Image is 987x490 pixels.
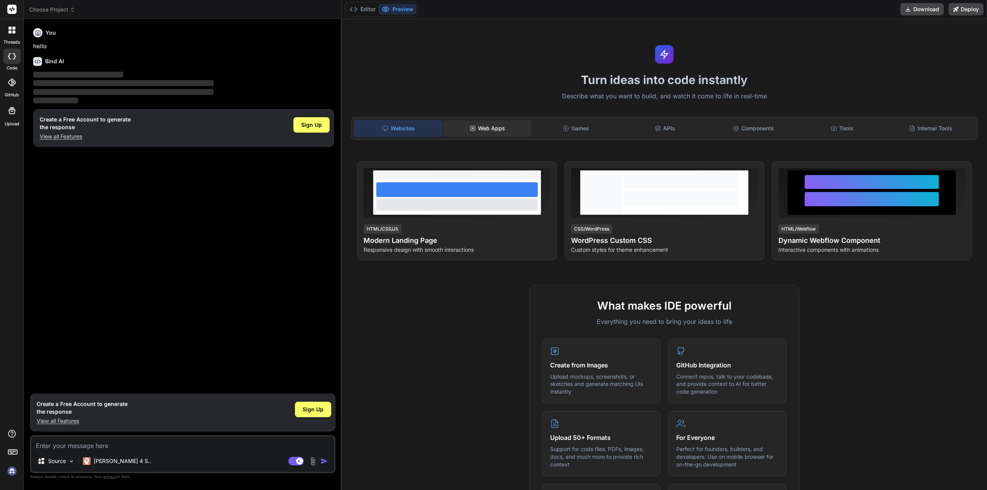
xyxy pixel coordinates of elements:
button: Preview [379,4,416,15]
span: ‌ [33,72,123,77]
h4: GitHub Integration [676,360,778,370]
p: View all Features [40,133,131,140]
h4: WordPress Custom CSS [571,235,758,246]
div: CSS/WordPress [571,224,612,234]
p: Always double-check its answers. Your in Bind [30,473,335,480]
h4: Dynamic Webflow Component [778,235,965,246]
p: Custom styles for theme enhancement [571,246,758,254]
img: icon [320,457,328,465]
label: threads [3,39,20,45]
div: Web Apps [444,120,531,136]
p: Source [48,457,66,465]
h4: Create from Images [550,360,652,370]
span: Choose Project [29,6,75,13]
p: hello [33,42,334,51]
span: ‌ [33,80,214,86]
label: code [7,65,17,71]
div: Tools [798,120,886,136]
div: APIs [621,120,708,136]
p: Upload mockups, screenshots, or sketches and generate matching UIs instantly [550,373,652,396]
label: Upload [5,121,19,127]
span: Sign Up [301,121,322,129]
span: privacy [103,474,117,479]
div: Games [532,120,620,136]
h6: Bind AI [45,57,64,65]
div: Websites [354,120,442,136]
button: Download [900,3,944,15]
div: Components [710,120,797,136]
p: Interactive components with animations [778,246,965,254]
p: Perfect for founders, builders, and developers. Use on mobile browser for on-the-go development [676,445,778,468]
button: Editor [347,4,379,15]
p: [PERSON_NAME] 4 S.. [94,457,151,465]
p: Connect repos, talk to your codebase, and provide context to AI for better code generation [676,373,778,396]
h6: You [45,29,56,37]
div: HTML/Webflow [778,224,819,234]
button: Deploy [948,3,984,15]
p: Support for code files, PDFs, images, docs, and much more to provide rich context [550,445,652,468]
span: ‌ [33,89,214,95]
img: Pick Models [68,458,75,465]
label: GitHub [5,92,19,98]
p: Everything you need to bring your ideas to life [542,317,787,326]
span: Sign Up [303,406,323,413]
img: signin [5,465,19,478]
p: Responsive design with smooth interactions [364,246,550,254]
span: ‌ [33,98,78,103]
div: Internal Tools [887,120,974,136]
h1: Create a Free Account to generate the response [40,116,131,131]
p: View all Features [37,417,128,425]
h2: What makes IDE powerful [542,298,787,314]
h4: For Everyone [676,433,778,442]
img: Claude 4 Sonnet [83,457,91,465]
h1: Create a Free Account to generate the response [37,400,128,416]
h4: Upload 50+ Formats [550,433,652,442]
img: attachment [308,457,317,466]
p: Describe what you want to build, and watch it come to life in real-time [346,91,982,101]
h4: Modern Landing Page [364,235,550,246]
div: HTML/CSS/JS [364,224,401,234]
h1: Turn ideas into code instantly [346,73,982,87]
